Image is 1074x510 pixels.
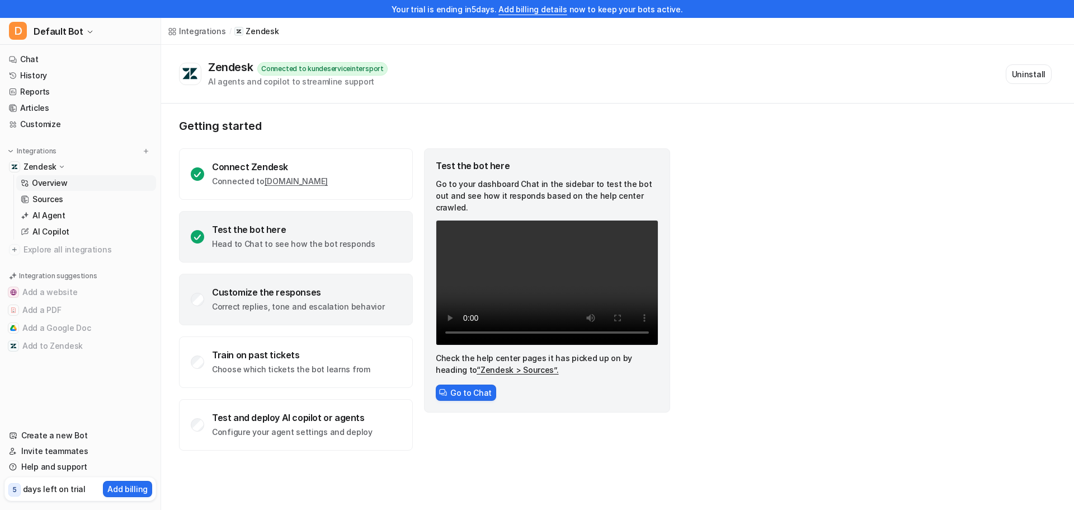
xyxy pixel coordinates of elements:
[212,161,328,172] div: Connect Zendesk
[246,26,279,37] p: Zendesk
[19,271,97,281] p: Integration suggestions
[4,84,156,100] a: Reports
[16,208,156,223] a: AI Agent
[4,52,156,67] a: Chat
[10,343,17,349] img: Add to Zendesk
[107,483,148,495] p: Add billing
[234,26,279,37] a: Zendesk
[212,349,370,361] div: Train on past tickets
[23,161,56,172] p: Zendesk
[212,224,375,235] div: Test the bot here
[23,241,152,259] span: Explore all integrations
[477,365,558,375] a: “Zendesk > Sources”.
[179,119,671,133] p: Getting started
[212,427,373,438] p: Configure your agent settings and deploy
[1006,64,1052,84] button: Uninstall
[16,175,156,191] a: Overview
[257,62,388,76] div: Connected to kundeserviceintersport
[4,146,60,157] button: Integrations
[16,191,156,207] a: Sources
[212,238,375,250] p: Head to Chat to see how the bot responds
[10,289,17,296] img: Add a website
[32,226,69,237] p: AI Copilot
[439,389,447,396] img: ChatIcon
[4,301,156,319] button: Add a PDFAdd a PDF
[212,287,384,298] div: Customize the responses
[32,177,68,189] p: Overview
[4,443,156,459] a: Invite teammates
[16,224,156,240] a: AI Copilot
[7,147,15,155] img: expand menu
[4,283,156,301] button: Add a websiteAdd a website
[17,147,56,156] p: Integrations
[208,60,257,74] div: Zendesk
[9,22,27,40] span: D
[32,210,65,221] p: AI Agent
[12,485,17,495] p: 5
[498,4,567,14] a: Add billing details
[103,481,152,497] button: Add billing
[212,176,328,187] p: Connected to
[212,412,373,423] div: Test and deploy AI copilot or agents
[4,459,156,475] a: Help and support
[436,220,658,345] video: Your browser does not support the video tag.
[4,116,156,132] a: Customize
[34,24,83,39] span: Default Bot
[11,163,18,170] img: Zendesk
[168,25,226,37] a: Integrations
[4,319,156,337] button: Add a Google DocAdd a Google Doc
[23,483,86,495] p: days left on trial
[4,337,156,355] button: Add to ZendeskAdd to Zendesk
[212,301,384,312] p: Correct replies, tone and escalation behavior
[142,147,150,155] img: menu_add.svg
[212,364,370,375] p: Choose which tickets the bot learns from
[436,352,658,376] p: Check the help center pages it has picked up on by heading to
[436,178,658,213] p: Go to your dashboard Chat in the sidebar to test the bot out and see how it responds based on the...
[4,428,156,443] a: Create a new Bot
[229,26,232,36] span: /
[208,76,388,87] div: AI agents and copilot to streamline support
[436,160,658,171] div: Test the bot here
[4,68,156,83] a: History
[4,242,156,258] a: Explore all integrations
[436,385,496,401] button: Go to Chat
[32,194,63,205] p: Sources
[265,176,328,186] a: [DOMAIN_NAME]
[182,67,199,81] img: Zendesk logo
[179,25,226,37] div: Integrations
[10,325,17,331] img: Add a Google Doc
[4,100,156,116] a: Articles
[10,307,17,314] img: Add a PDF
[9,244,20,255] img: explore all integrations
